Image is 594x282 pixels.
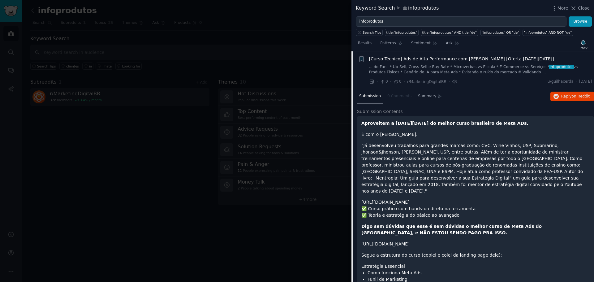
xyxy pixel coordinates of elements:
span: Close [578,5,590,11]
a: [URL][DOMAIN_NAME] [361,241,410,246]
button: Replyon Reddit [550,92,594,102]
span: u/guilhacerda [548,79,574,85]
span: Submission [359,93,381,99]
span: Summary [418,93,436,99]
a: [URL][DOMAIN_NAME] [361,200,410,205]
span: Search Tips [363,30,381,35]
a: "infoprodutos" AND NOT "de" [523,29,573,36]
span: on Reddit [572,94,590,98]
div: Keyword Search infoprodutos [356,4,439,12]
a: [Curso Técnico] Ads de Alta Performance com [PERSON_NAME] [Oferta [DATE][DATE]] [369,56,554,62]
span: Sentiment [411,41,431,46]
a: title:"infoprodutos" [385,29,419,36]
span: · [576,79,577,85]
span: Submission Contents [357,108,403,115]
span: · [449,78,450,85]
span: · [390,78,391,85]
h1: Estratégia Essencial [361,263,590,270]
div: "infoprodutos" AND NOT "de" [524,30,572,35]
input: Try a keyword related to your business [356,16,566,27]
span: · [377,78,378,85]
p: É com o [PERSON_NAME]. [361,131,590,138]
a: "infoprodutos" OR "de" [480,29,521,36]
a: title:"infoprodutos" AND title:"de" [421,29,478,36]
div: "infoprodutos" OR "de" [482,30,519,35]
li: Como funciona Meta Ads [368,270,590,276]
div: title:"infoprodutos" AND title:"de" [422,30,477,35]
span: infoprodutos [549,65,574,69]
span: · [404,78,405,85]
span: More [557,5,568,11]
span: Reply [561,94,590,99]
a: Ask [444,38,461,51]
span: in [397,6,400,11]
button: Search Tips [356,29,383,36]
p: Segue a estrutura do curso (copiei e colei da landing page dele): [361,252,590,258]
p: "Já desenvolveu trabalhos para grandes marcas como: CVC, Wine Vinhos, USP, Submarino, Jhonson&Jho... [361,142,590,194]
a: Results [356,38,374,51]
span: r/MarketingDigitalBR [407,80,446,84]
button: More [551,5,568,11]
p: ✅ Curso prático com hands-on direto na ferramenta ✅ Teoria e estratégia do básico ao avançado [361,199,590,219]
button: Close [570,5,590,11]
div: title:"infoprodutos" [386,30,417,35]
button: Browse [569,16,592,27]
span: 0 [380,79,388,85]
div: Track [579,46,588,50]
a: Sentiment [409,38,439,51]
button: Track [577,38,590,51]
span: Ask [446,41,453,46]
strong: Aproveitem a [DATE][DATE] do melhor curso brasileiro de Meta ADs. [361,121,528,126]
span: 0 [394,79,401,85]
span: Patterns [380,41,396,46]
a: Patterns [378,38,404,51]
strong: Digo sem dúvidas que esse é sem dúvidas o melhor curso de Meta Ads do [GEOGRAPHIC_DATA], e NÃO ES... [361,224,542,235]
span: [DATE] [579,79,592,85]
span: Results [358,41,372,46]
a: ... do Funil * Up-Sell, Cross-Sell e Buy Rate * Microverbas vs Escala * E-Commerce vs Serviços *i... [369,64,592,75]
